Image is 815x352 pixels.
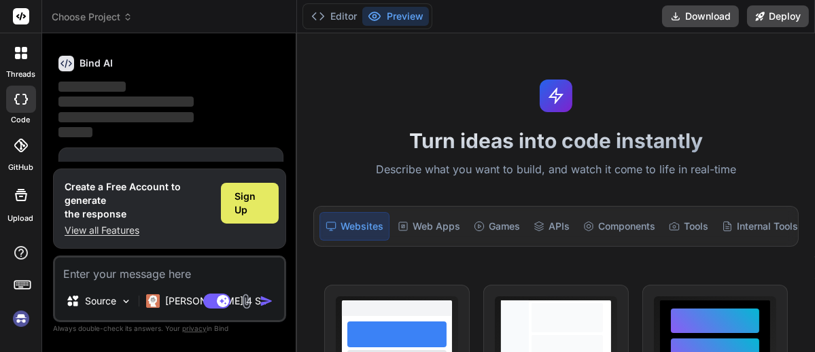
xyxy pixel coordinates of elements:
img: Pick Models [120,296,132,307]
p: Source [85,294,116,308]
div: APIs [528,212,575,241]
button: Preview [362,7,429,26]
div: Websites [319,212,389,241]
img: signin [10,307,33,330]
button: Deploy [747,5,809,27]
div: Tools [663,212,714,241]
p: [PERSON_NAME] 4 S.. [165,294,266,308]
span: ‌ [58,127,92,137]
span: ‌ [58,96,194,107]
img: attachment [239,294,254,309]
div: Components [578,212,661,241]
img: Claude 4 Sonnet [146,294,160,308]
button: Download [662,5,739,27]
button: Editor [306,7,362,26]
span: Sign Up [235,190,265,217]
h1: Create a Free Account to generate the response [65,180,210,221]
span: privacy [182,324,207,332]
span: ‌ [58,82,126,92]
label: Upload [8,213,34,224]
div: Games [468,212,525,241]
p: Describe what you want to build, and watch it come to life in real-time [305,161,807,179]
span: ‌ [58,112,194,122]
span: Choose Project [52,10,133,24]
h6: Bind AI [80,56,113,70]
div: Web Apps [392,212,466,241]
label: code [12,114,31,126]
h1: Create a Free Account to generate the response [70,159,209,200]
label: GitHub [8,162,33,173]
img: icon [260,294,273,308]
h1: Turn ideas into code instantly [305,128,807,153]
p: View all Features [65,224,210,237]
p: Always double-check its answers. Your in Bind [53,322,286,335]
div: Internal Tools [716,212,803,241]
label: threads [6,69,35,80]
